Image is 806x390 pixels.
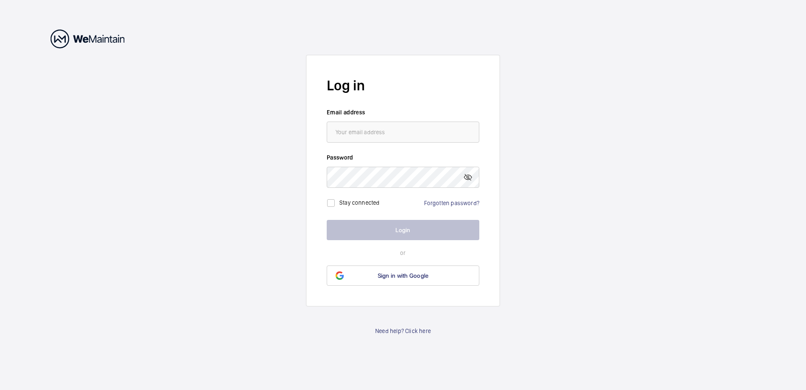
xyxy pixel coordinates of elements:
[424,200,479,206] a: Forgotten password?
[339,199,380,206] label: Stay connected
[327,122,479,143] input: Your email address
[327,220,479,240] button: Login
[327,153,479,162] label: Password
[327,108,479,116] label: Email address
[378,272,429,279] span: Sign in with Google
[375,327,431,335] a: Need help? Click here
[327,76,479,95] h2: Log in
[327,249,479,257] p: or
